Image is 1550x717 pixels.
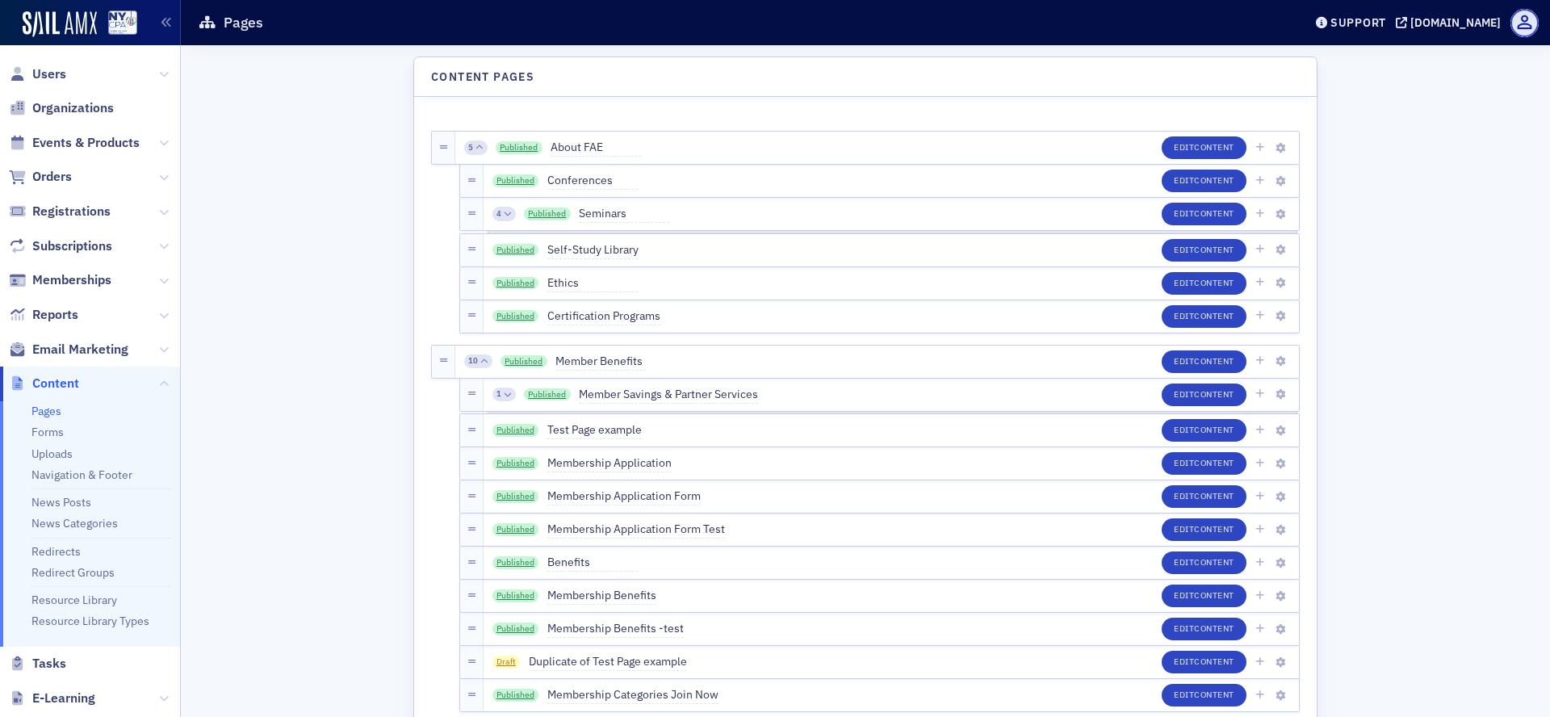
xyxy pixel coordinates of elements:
[1194,689,1234,700] span: Content
[547,421,642,439] span: Test Page example
[492,310,539,323] a: Published
[492,490,539,503] a: Published
[1162,305,1246,328] button: EditContent
[1194,141,1234,153] span: Content
[555,353,646,371] span: Member Benefits
[32,306,78,324] span: Reports
[492,523,539,536] a: Published
[1194,424,1234,435] span: Content
[9,271,111,289] a: Memberships
[32,690,95,707] span: E-Learning
[31,544,81,559] a: Redirects
[1162,239,1246,262] button: EditContent
[1162,170,1246,192] button: EditContent
[1162,384,1246,406] button: EditContent
[431,69,534,86] h4: Content Pages
[492,589,539,602] a: Published
[529,653,687,671] span: Duplicate of Test Page example
[31,495,91,509] a: News Posts
[492,689,539,702] a: Published
[1162,203,1246,225] button: EditContent
[501,355,547,368] a: Published
[1162,419,1246,442] button: EditContent
[547,686,718,704] span: Membership Categories Join Now
[1162,651,1246,673] button: EditContent
[547,172,638,190] span: Conferences
[1194,656,1234,667] span: Content
[1162,551,1246,574] button: EditContent
[579,205,669,223] span: Seminars
[32,168,72,186] span: Orders
[547,455,672,472] span: Membership Application
[32,375,79,392] span: Content
[496,388,501,400] span: 1
[32,65,66,83] span: Users
[1194,623,1234,634] span: Content
[468,142,473,153] span: 5
[32,271,111,289] span: Memberships
[1396,17,1506,28] button: [DOMAIN_NAME]
[492,556,539,569] a: Published
[1194,490,1234,501] span: Content
[1330,15,1386,30] div: Support
[492,424,539,437] a: Published
[496,141,542,154] a: Published
[1410,15,1501,30] div: [DOMAIN_NAME]
[1194,355,1234,367] span: Content
[31,425,64,439] a: Forms
[1194,556,1234,568] span: Content
[547,488,701,505] span: Membership Application Form
[32,655,66,673] span: Tasks
[1162,485,1246,508] button: EditContent
[524,208,571,220] a: Published
[31,468,132,482] a: Navigation & Footer
[31,516,118,530] a: News Categories
[1194,388,1234,400] span: Content
[9,341,128,358] a: Email Marketing
[9,99,114,117] a: Organizations
[1194,457,1234,468] span: Content
[1162,684,1246,707] button: EditContent
[1194,208,1234,219] span: Content
[31,593,117,607] a: Resource Library
[9,375,79,392] a: Content
[551,139,641,157] span: About FAE
[31,614,149,628] a: Resource Library Types
[97,10,137,38] a: View Homepage
[547,308,660,325] span: Certification Programs
[1194,277,1234,288] span: Content
[32,99,114,117] span: Organizations
[1194,310,1234,321] span: Content
[1162,136,1246,159] button: EditContent
[31,447,73,461] a: Uploads
[1194,174,1234,186] span: Content
[1194,523,1234,535] span: Content
[31,565,115,580] a: Redirect Groups
[9,237,112,255] a: Subscriptions
[32,237,112,255] span: Subscriptions
[492,244,539,257] a: Published
[9,690,95,707] a: E-Learning
[492,277,539,290] a: Published
[23,11,97,37] img: SailAMX
[108,10,137,36] img: SailAMX
[9,134,140,152] a: Events & Products
[1162,585,1246,607] button: EditContent
[224,13,263,32] h1: Pages
[9,65,66,83] a: Users
[547,587,656,605] span: Membership Benefits
[9,168,72,186] a: Orders
[1162,618,1246,640] button: EditContent
[32,134,140,152] span: Events & Products
[1162,272,1246,295] button: EditContent
[1162,350,1246,373] button: EditContent
[9,306,78,324] a: Reports
[492,174,539,187] a: Published
[32,203,111,220] span: Registrations
[547,241,639,259] span: Self-Study Library
[492,656,521,669] span: Draft
[1162,518,1246,541] button: EditContent
[1194,589,1234,601] span: Content
[492,457,539,470] a: Published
